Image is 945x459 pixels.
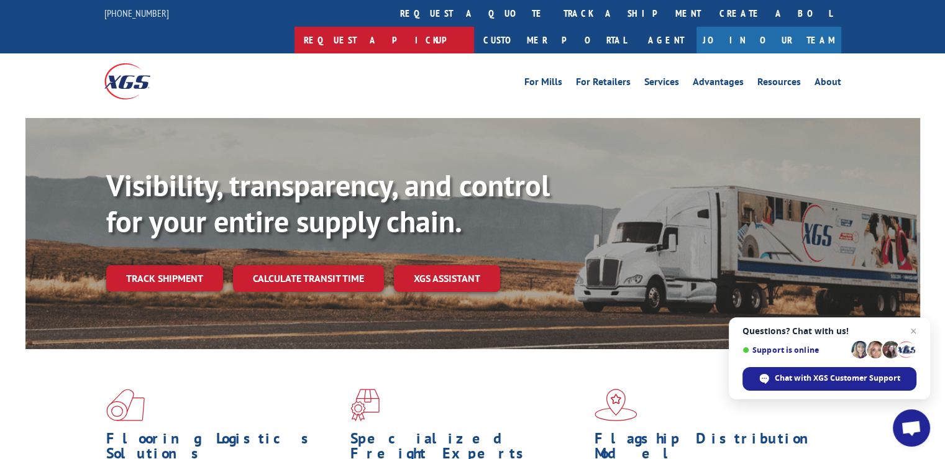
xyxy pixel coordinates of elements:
[906,324,921,339] span: Close chat
[595,389,637,421] img: xgs-icon-flagship-distribution-model-red
[106,265,223,291] a: Track shipment
[696,27,841,53] a: Join Our Team
[893,409,930,447] div: Open chat
[636,27,696,53] a: Agent
[693,77,744,91] a: Advantages
[474,27,636,53] a: Customer Portal
[742,367,916,391] div: Chat with XGS Customer Support
[775,373,900,384] span: Chat with XGS Customer Support
[644,77,679,91] a: Services
[106,389,145,421] img: xgs-icon-total-supply-chain-intelligence-red
[394,265,500,292] a: XGS ASSISTANT
[104,7,169,19] a: [PHONE_NUMBER]
[233,265,384,292] a: Calculate transit time
[106,166,550,240] b: Visibility, transparency, and control for your entire supply chain.
[815,77,841,91] a: About
[350,389,380,421] img: xgs-icon-focused-on-flooring-red
[742,345,847,355] span: Support is online
[757,77,801,91] a: Resources
[294,27,474,53] a: Request a pickup
[524,77,562,91] a: For Mills
[576,77,631,91] a: For Retailers
[742,326,916,336] span: Questions? Chat with us!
